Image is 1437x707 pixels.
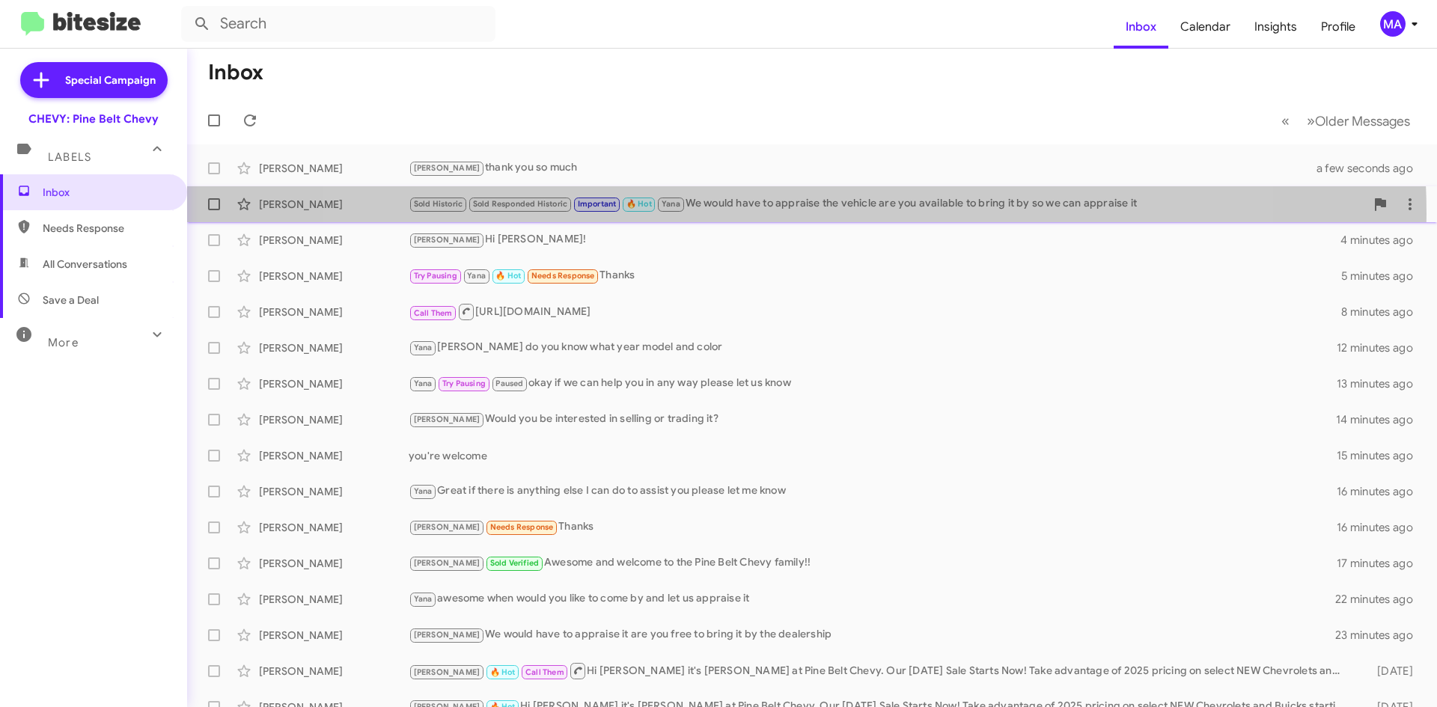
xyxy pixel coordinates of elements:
span: Needs Response [490,522,554,532]
span: Yana [467,271,486,281]
span: [PERSON_NAME] [414,667,480,677]
span: Yana [414,594,433,604]
div: [PERSON_NAME] [259,340,409,355]
div: [PERSON_NAME] do you know what year model and color [409,339,1337,356]
div: Great if there is anything else I can do to assist you please let me know [409,483,1337,500]
button: Previous [1272,105,1299,136]
div: [PERSON_NAME] [259,448,409,463]
div: you're welcome [409,448,1337,463]
div: We would have to appraise it are you free to bring it by the dealership [409,626,1335,643]
div: 15 minutes ago [1337,448,1425,463]
div: [PERSON_NAME] [259,412,409,427]
div: [PERSON_NAME] [259,484,409,499]
div: [PERSON_NAME] [259,376,409,391]
a: Special Campaign [20,62,168,98]
div: 23 minutes ago [1335,628,1425,643]
div: 8 minutes ago [1341,304,1425,319]
div: Awesome and welcome to the Pine Belt Chevy family!! [409,554,1337,572]
div: [PERSON_NAME] [259,304,409,319]
div: 16 minutes ago [1337,484,1425,499]
div: [PERSON_NAME] [259,520,409,535]
span: All Conversations [43,257,127,272]
span: Older Messages [1315,113,1410,129]
div: We would have to appraise the vehicle are you available to bring it by so we can appraise it [409,195,1365,212]
div: 5 minutes ago [1341,269,1425,284]
div: MA [1380,11,1406,37]
div: [DATE] [1353,664,1425,679]
input: Search [181,6,495,42]
span: Sold Responded Historic [473,199,568,209]
div: 22 minutes ago [1335,592,1425,607]
nav: Page navigation example [1273,105,1419,136]
span: Special Campaign [65,73,156,88]
span: Try Pausing [414,271,457,281]
div: CHEVY: Pine Belt Chevy [28,111,159,126]
div: [PERSON_NAME] [259,628,409,643]
span: » [1307,111,1315,130]
span: Yana [414,486,433,496]
div: [URL][DOMAIN_NAME] [409,302,1341,321]
a: Inbox [1114,5,1168,49]
span: Yana [414,343,433,352]
div: awesome when would you like to come by and let us appraise it [409,590,1335,607]
div: Thanks [409,518,1337,536]
div: thank you so much [409,159,1335,177]
span: 🔥 Hot [626,199,652,209]
span: Important [578,199,617,209]
span: [PERSON_NAME] [414,558,480,568]
div: Would you be interested in selling or trading it? [409,411,1336,428]
span: Paused [495,379,523,388]
div: Thanks [409,267,1341,284]
span: Yana [414,379,433,388]
div: okay if we can help you in any way please let us know [409,375,1337,392]
div: 17 minutes ago [1337,556,1425,571]
span: 🔥 Hot [495,271,521,281]
span: More [48,336,79,349]
a: Calendar [1168,5,1242,49]
span: Sold Historic [414,199,463,209]
span: Call Them [414,308,453,318]
span: Labels [48,150,91,164]
div: 4 minutes ago [1340,233,1425,248]
div: Hi [PERSON_NAME] it's [PERSON_NAME] at Pine Belt Chevy. Our [DATE] Sale Starts Now! Take advantag... [409,661,1353,680]
span: Call Them [525,667,564,677]
div: 16 minutes ago [1337,520,1425,535]
div: [PERSON_NAME] [259,233,409,248]
span: [PERSON_NAME] [414,163,480,173]
span: [PERSON_NAME] [414,414,480,424]
span: « [1281,111,1290,130]
h1: Inbox [208,61,263,85]
div: [PERSON_NAME] [259,664,409,679]
div: [PERSON_NAME] [259,556,409,571]
a: Profile [1309,5,1367,49]
span: [PERSON_NAME] [414,235,480,245]
span: [PERSON_NAME] [414,522,480,532]
button: Next [1298,105,1419,136]
div: a few seconds ago [1335,161,1425,176]
span: Save a Deal [43,293,99,307]
div: 12 minutes ago [1337,340,1425,355]
span: Yana [662,199,680,209]
span: Sold Verified [490,558,540,568]
div: 13 minutes ago [1337,376,1425,391]
div: [PERSON_NAME] [259,161,409,176]
div: [PERSON_NAME] [259,269,409,284]
div: [PERSON_NAME] [259,592,409,607]
div: 14 minutes ago [1336,412,1425,427]
span: Needs Response [531,271,595,281]
span: Try Pausing [442,379,486,388]
div: [PERSON_NAME] [259,197,409,212]
a: Insights [1242,5,1309,49]
button: MA [1367,11,1421,37]
div: Hi [PERSON_NAME]! [409,231,1340,248]
span: Needs Response [43,221,170,236]
span: 🔥 Hot [490,667,516,677]
span: Inbox [43,185,170,200]
span: [PERSON_NAME] [414,630,480,640]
